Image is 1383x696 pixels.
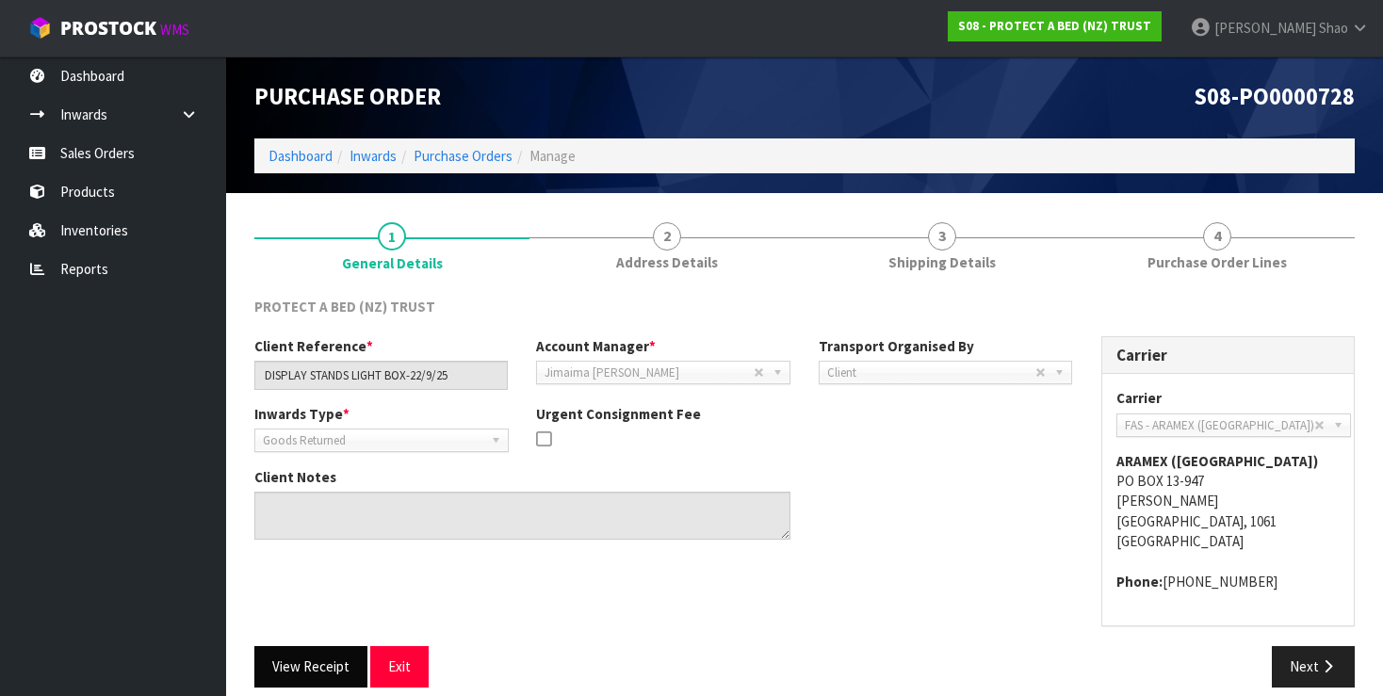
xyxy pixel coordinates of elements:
[958,18,1151,34] strong: S08 - PROTECT A BED (NZ) TRUST
[928,222,956,251] span: 3
[1195,82,1355,111] span: S08-PO0000728
[1203,222,1231,251] span: 4
[1272,646,1355,687] button: Next
[536,336,656,356] label: Account Manager
[342,253,443,273] span: General Details
[378,222,406,251] span: 1
[350,147,397,165] a: Inwards
[160,21,189,39] small: WMS
[827,362,1035,384] span: Client
[254,336,373,356] label: Client Reference
[1116,572,1341,591] address: [PHONE_NUMBER]
[819,336,974,356] label: Transport Organised By
[254,298,435,316] span: PROTECT A BED (NZ) TRUST
[1125,414,1314,437] span: FAS - ARAMEX ([GEOGRAPHIC_DATA])
[1116,452,1318,470] strong: ARAMEX ([GEOGRAPHIC_DATA])
[28,16,52,40] img: cube-alt.png
[60,16,156,40] span: ProStock
[1116,347,1341,364] h3: Carrier
[1116,388,1162,408] label: Carrier
[1116,451,1341,552] address: PO BOX 13-947 [PERSON_NAME] [GEOGRAPHIC_DATA], 1061 [GEOGRAPHIC_DATA]
[536,404,701,424] label: Urgent Consignment Fee
[254,82,441,111] span: Purchase Order
[1319,19,1348,37] span: Shao
[254,361,508,390] input: Client Reference
[653,222,681,251] span: 2
[529,147,576,165] span: Manage
[1147,252,1287,272] span: Purchase Order Lines
[888,252,996,272] span: Shipping Details
[263,429,483,452] span: Goods Returned
[254,646,367,687] button: View Receipt
[268,147,333,165] a: Dashboard
[370,646,429,687] button: Exit
[616,252,718,272] span: Address Details
[414,147,513,165] a: Purchase Orders
[254,467,336,487] label: Client Notes
[545,362,753,384] span: Jimaima [PERSON_NAME]
[1116,573,1163,591] strong: phone
[254,404,350,424] label: Inwards Type
[1214,19,1316,37] span: [PERSON_NAME]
